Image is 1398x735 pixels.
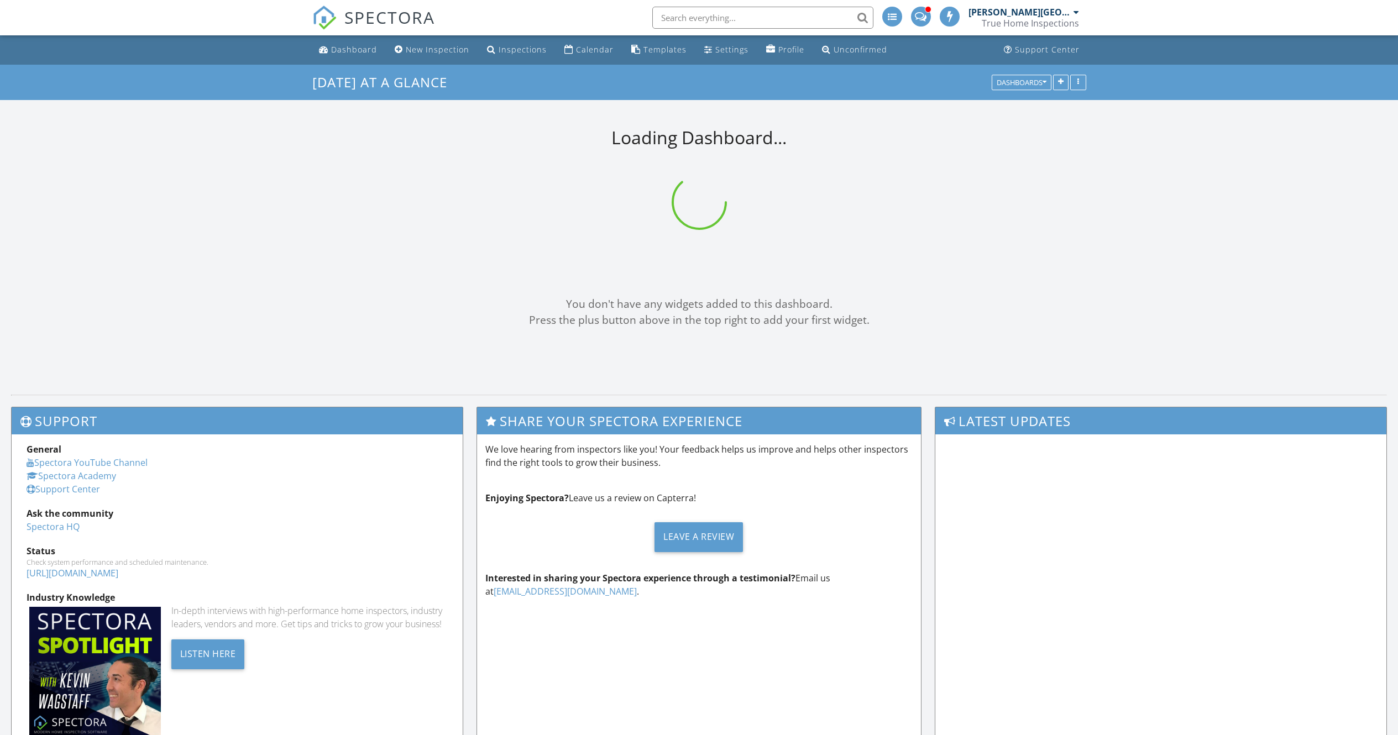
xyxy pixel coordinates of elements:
div: You don't have any widgets added to this dashboard. [11,296,1387,312]
a: Calendar [560,40,618,60]
div: Dashboard [331,44,377,55]
a: Inspections [483,40,551,60]
div: Industry Knowledge [27,591,448,604]
a: Listen Here [171,647,245,659]
strong: Interested in sharing your Spectora experience through a testimonial? [485,572,795,584]
a: Leave a Review [485,513,913,560]
div: Calendar [576,44,614,55]
a: Settings [700,40,753,60]
a: [URL][DOMAIN_NAME] [27,567,118,579]
a: Profile [762,40,809,60]
h3: Share Your Spectora Experience [477,407,921,434]
h3: Latest Updates [935,407,1386,434]
input: Search everything... [652,7,873,29]
a: [DATE] at a glance [312,73,457,91]
div: Check system performance and scheduled maintenance. [27,558,448,566]
a: Spectora YouTube Channel [27,456,148,469]
img: The Best Home Inspection Software - Spectora [312,6,337,30]
div: Unconfirmed [834,44,887,55]
a: Support Center [27,483,100,495]
a: [EMAIL_ADDRESS][DOMAIN_NAME] [494,585,637,597]
p: Leave us a review on Capterra! [485,491,913,505]
a: SPECTORA [312,15,435,38]
div: Inspections [499,44,547,55]
a: New Inspection [390,40,474,60]
p: Email us at . [485,571,913,598]
button: Dashboards [992,75,1051,90]
div: Dashboards [997,78,1046,86]
a: Unconfirmed [818,40,892,60]
div: In-depth interviews with high-performance home inspectors, industry leaders, vendors and more. Ge... [171,604,448,631]
a: Dashboard [315,40,381,60]
div: Status [27,544,448,558]
span: SPECTORA [344,6,435,29]
a: Support Center [999,40,1084,60]
a: Templates [627,40,691,60]
div: Ask the community [27,507,448,520]
div: Settings [715,44,748,55]
div: True Home Inspections [982,18,1079,29]
div: Listen Here [171,639,245,669]
a: Spectora Academy [27,470,116,482]
div: Leave a Review [655,522,743,552]
strong: General [27,443,61,455]
div: Press the plus button above in the top right to add your first widget. [11,312,1387,328]
h3: Support [12,407,463,434]
strong: Enjoying Spectora? [485,492,569,504]
div: New Inspection [406,44,469,55]
div: [PERSON_NAME][GEOGRAPHIC_DATA] [968,7,1071,18]
a: Spectora HQ [27,521,80,533]
div: Support Center [1015,44,1080,55]
div: Profile [778,44,804,55]
div: Templates [643,44,687,55]
p: We love hearing from inspectors like you! Your feedback helps us improve and helps other inspecto... [485,443,913,469]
